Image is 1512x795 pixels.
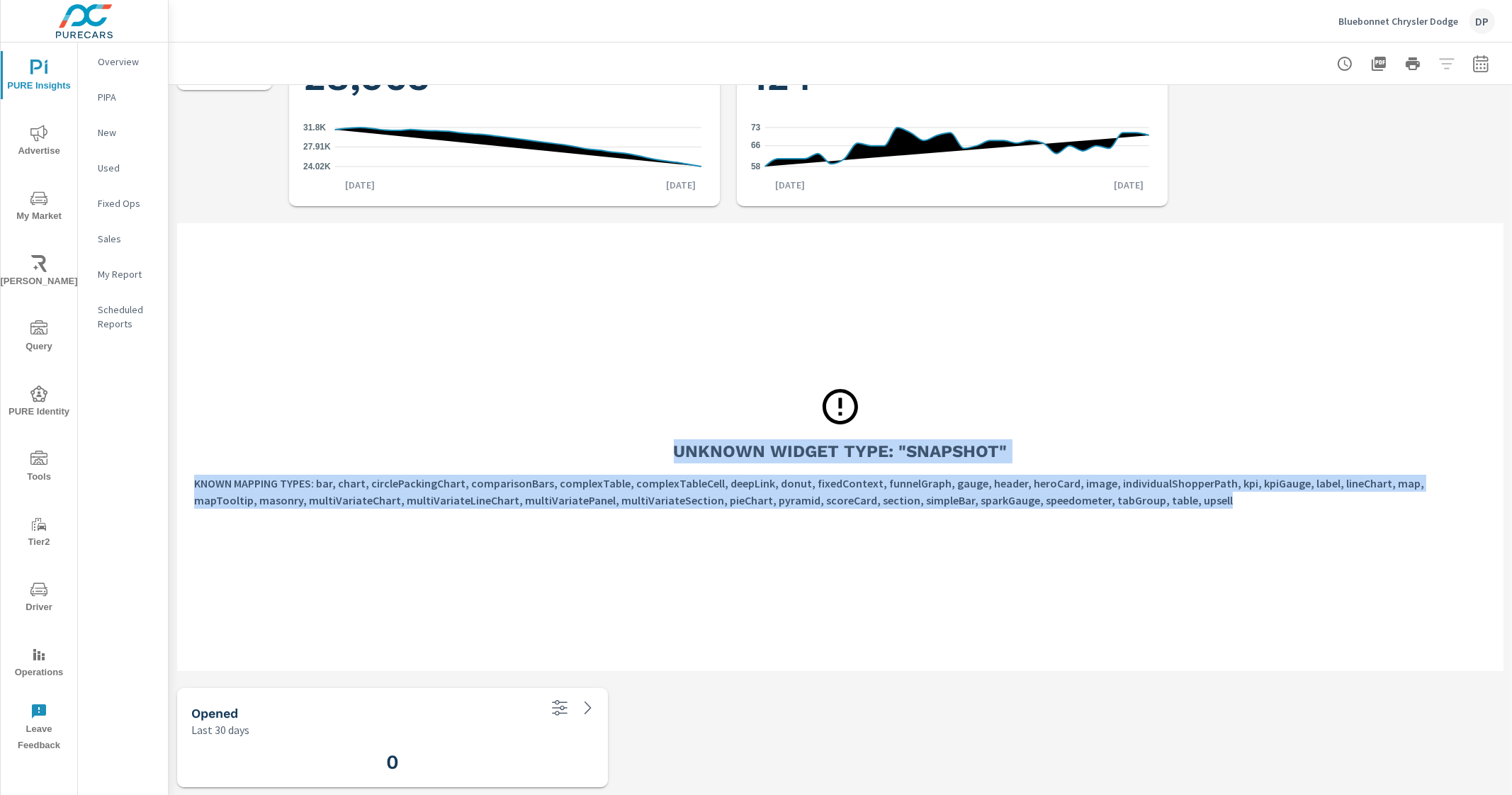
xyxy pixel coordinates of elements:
h3: Unknown Widget Type: "snapshot" [674,439,1008,463]
div: Overview [78,51,168,72]
span: Tier2 [5,516,73,551]
p: [DATE] [656,178,706,192]
button: "Export Report to PDF" [1365,50,1393,78]
a: See more details in report [577,697,599,719]
text: 24.02K [303,162,331,171]
span: Query [5,320,73,355]
span: Operations [5,646,73,681]
h5: Opened [191,706,238,721]
span: Tools [5,451,73,485]
p: New [98,125,157,140]
div: Scheduled Reports [78,299,168,334]
p: Used [98,161,157,175]
p: KNOWN MAPPING TYPES: bar, chart, circlePackingChart, comparisonBars, complexTable, complexTableCe... [194,475,1486,509]
text: 66 [751,141,761,151]
p: [DATE] [1104,178,1153,192]
span: My Market [5,190,73,225]
p: Browsers [251,87,319,100]
span: [PERSON_NAME] [5,255,73,290]
button: Print Report [1399,50,1427,78]
span: Leave Feedback [5,703,73,754]
p: Bluebonnet Chrysler Dodge [1338,15,1458,28]
div: New [78,122,168,143]
text: 31.8K [303,123,326,132]
div: My Report [78,264,168,285]
p: Sales [98,232,157,246]
span: Advertise [5,125,73,159]
text: 58 [751,162,761,171]
p: Researchers [183,87,251,100]
div: PIPA [78,86,168,108]
div: Used [78,157,168,179]
text: 73 [751,123,761,132]
div: nav menu [1,43,77,760]
p: Last 30 days [191,721,249,738]
p: My Report [98,267,157,281]
p: Fixed Ops [98,196,157,210]
div: Fixed Ops [78,193,168,214]
h3: 0 [191,750,594,774]
p: Scheduled Reports [98,303,157,331]
text: 27.91K [303,142,331,152]
button: Select Date Range [1467,50,1495,78]
p: [DATE] [335,178,385,192]
span: PURE Identity [5,385,73,420]
div: DP [1469,9,1495,34]
div: Sales [78,228,168,249]
span: PURE Insights [5,60,73,94]
p: Overview [98,55,157,69]
p: PIPA [98,90,157,104]
p: [DATE] [765,178,815,192]
span: Driver [5,581,73,616]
